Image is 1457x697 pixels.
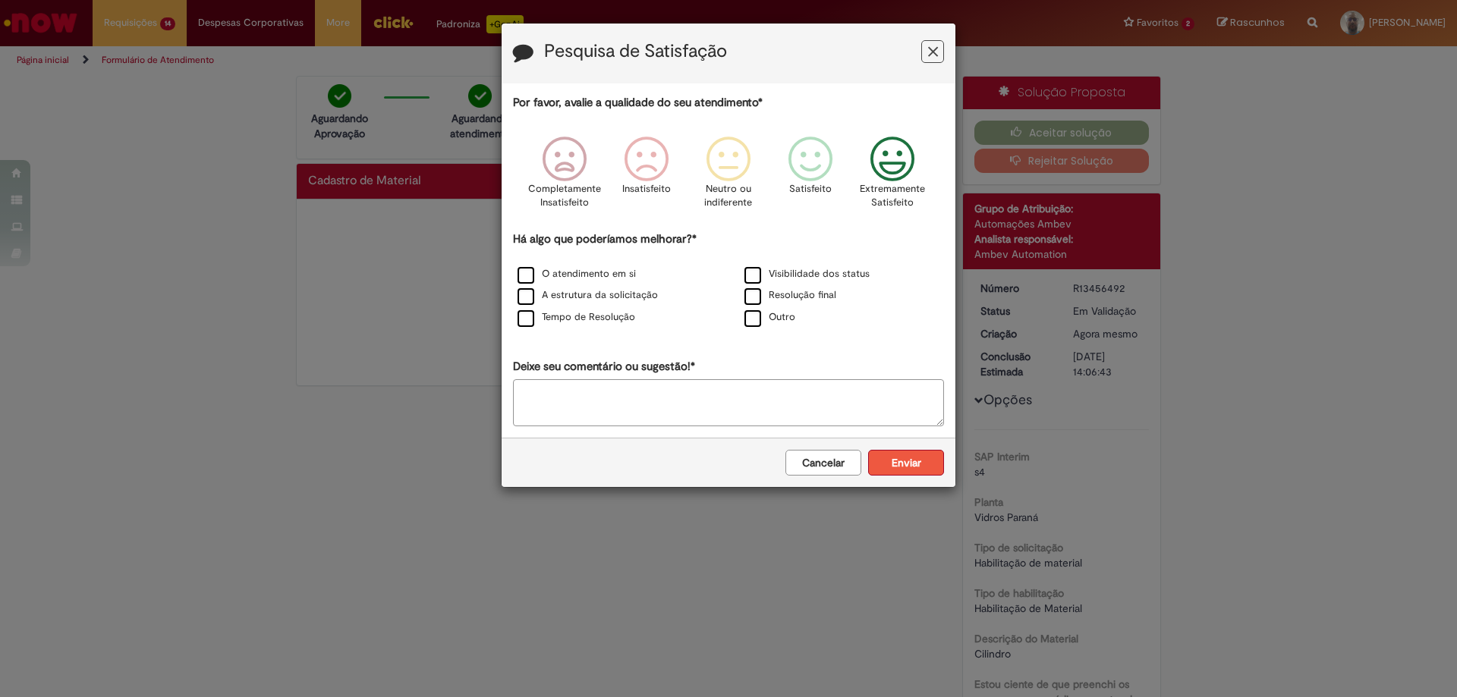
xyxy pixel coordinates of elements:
button: Enviar [868,450,944,476]
label: Deixe seu comentário ou sugestão!* [513,359,695,375]
div: Neutro ou indiferente [690,125,767,229]
label: Pesquisa de Satisfação [544,42,727,61]
div: Completamente Insatisfeito [525,125,603,229]
div: Insatisfeito [608,125,685,229]
p: Satisfeito [789,182,832,196]
div: Há algo que poderíamos melhorar?* [513,231,944,329]
label: A estrutura da solicitação [518,288,658,303]
label: Outro [744,310,795,325]
label: Resolução final [744,288,836,303]
p: Extremamente Satisfeito [860,182,925,210]
p: Insatisfeito [622,182,671,196]
label: Por favor, avalie a qualidade do seu atendimento* [513,95,763,111]
div: Extremamente Satisfeito [854,125,931,229]
label: Visibilidade dos status [744,267,870,281]
label: Tempo de Resolução [518,310,635,325]
p: Neutro ou indiferente [701,182,756,210]
div: Satisfeito [772,125,849,229]
p: Completamente Insatisfeito [528,182,601,210]
label: O atendimento em si [518,267,636,281]
button: Cancelar [785,450,861,476]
